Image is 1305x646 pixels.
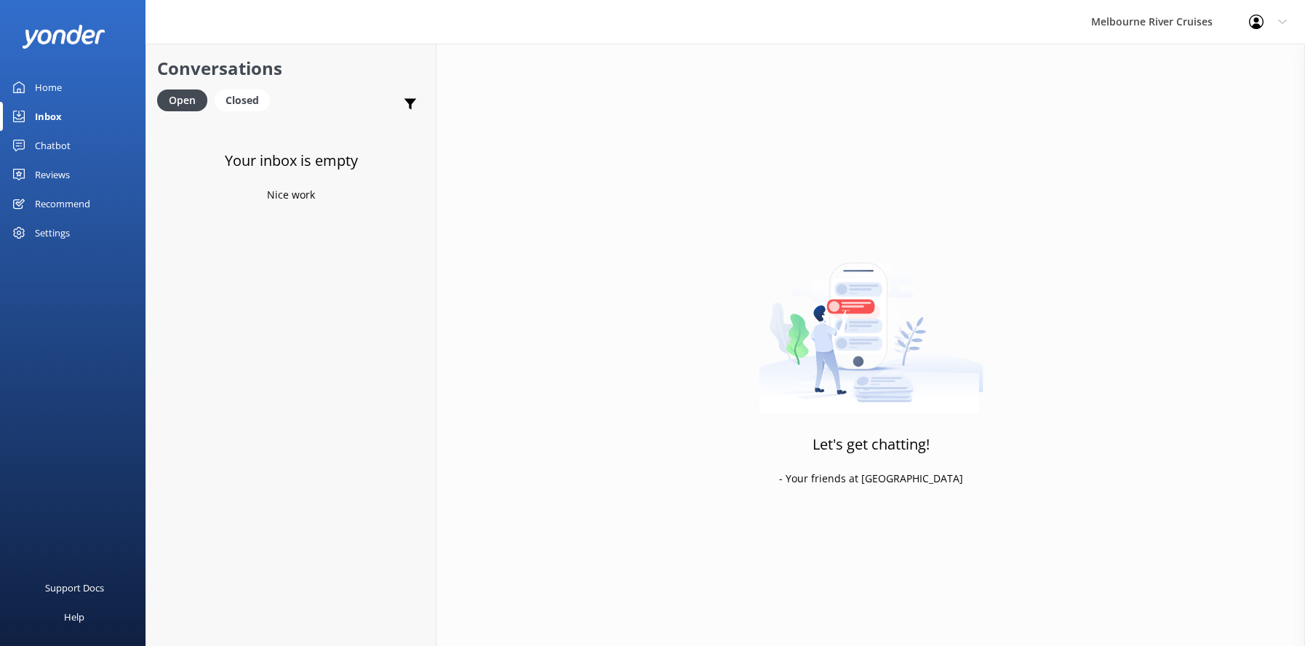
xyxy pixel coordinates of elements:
div: Closed [215,89,270,111]
img: artwork of a man stealing a conversation from at giant smartphone [759,232,983,414]
div: Settings [35,218,70,247]
div: Home [35,73,62,102]
p: - Your friends at [GEOGRAPHIC_DATA] [779,471,963,487]
h3: Let's get chatting! [813,433,930,456]
h2: Conversations [157,55,425,82]
div: Inbox [35,102,62,131]
h3: Your inbox is empty [225,149,358,172]
img: yonder-white-logo.png [22,25,105,49]
div: Open [157,89,207,111]
p: Nice work [267,187,315,203]
a: Closed [215,92,277,108]
div: Recommend [35,189,90,218]
a: Open [157,92,215,108]
div: Help [64,602,84,631]
div: Reviews [35,160,70,189]
div: Support Docs [45,573,104,602]
div: Chatbot [35,131,71,160]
